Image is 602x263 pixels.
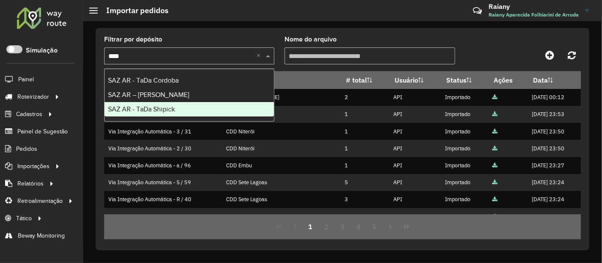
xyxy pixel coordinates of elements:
a: Arquivo completo [492,179,497,186]
td: 1 [340,123,389,140]
span: SAZ AR – [PERSON_NAME] [108,91,189,98]
td: 2 [340,89,389,106]
button: Next Page [382,219,398,235]
td: Via Integração Automática - z / 60 [104,208,222,225]
td: 1 [340,140,389,157]
span: Relatórios [17,179,44,188]
td: CDD [PERSON_NAME] [222,89,340,106]
button: 3 [334,219,351,235]
td: [DATE] 23:50 [527,123,581,140]
td: API [389,106,440,123]
span: Retroalimentação [17,197,63,205]
h2: Importar pedidos [98,6,168,15]
td: [DATE] 00:12 [527,89,581,106]
td: Importado [441,123,488,140]
th: # total [340,71,389,89]
td: [DATE] 23:27 [527,157,581,174]
td: API [389,174,440,191]
td: Via Integração Automática - S / 59 [104,174,222,191]
a: Arquivo completo [492,196,497,203]
td: [DATE] 23:53 [527,106,581,123]
span: Clear all [257,51,264,61]
label: Simulação [26,45,58,55]
td: API [389,157,440,174]
a: Arquivo completo [492,145,497,152]
td: CDD Sete Lagoas [222,174,340,191]
td: [DATE] 23:24 [527,174,581,191]
td: CDD Araraquara [222,106,340,123]
td: Importado [441,174,488,191]
button: 5 [367,219,383,235]
td: API [389,89,440,106]
th: Data [527,71,581,89]
a: Contato Rápido [468,2,486,20]
a: Arquivo completo [492,111,497,118]
td: [DATE] 23:24 [527,191,581,208]
span: Painel de Sugestão [17,127,68,136]
span: Cadastros [16,110,42,119]
span: Pedidos [16,144,37,153]
td: API [389,123,440,140]
td: CDD Niterói [222,123,340,140]
span: Painel [18,75,34,84]
th: Status [441,71,488,89]
td: Via Integração Automática - 3 / 31 [104,123,222,140]
button: 1 [303,219,319,235]
td: 5 [340,174,389,191]
td: API [389,208,440,225]
td: Via Integração Automática - 2 / 30 [104,140,222,157]
td: 1 [340,106,389,123]
a: Arquivo completo [492,213,497,220]
span: SAZ AR - TaDa Shipick [108,105,175,113]
th: Usuário [389,71,440,89]
td: 3 [340,208,389,225]
td: Via Integração Automática - a / 96 [104,157,222,174]
th: Depósito [222,71,340,89]
td: Importado [441,106,488,123]
span: Tático [16,214,32,223]
span: Beway Monitoring [18,231,65,240]
a: Arquivo completo [492,128,497,135]
td: 1 [340,157,389,174]
span: Roteirizador [17,92,49,101]
td: Importado [441,191,488,208]
a: Arquivo completo [492,94,497,101]
h3: Raiany [489,3,579,11]
label: Filtrar por depósito [104,34,162,44]
span: Raiany Aparecida Folhiarini de Arruda [489,11,579,19]
td: [DATE] 23:24 [527,208,581,225]
td: Importado [441,208,488,225]
td: Importado [441,140,488,157]
button: 2 [318,219,334,235]
td: 3 [340,191,389,208]
span: SAZ AR - TaDa Cordoba [108,77,179,84]
td: Importado [441,89,488,106]
td: [DATE] 23:50 [527,140,581,157]
button: Last Page [398,219,414,235]
td: CDD Sete Lagoas [222,208,340,225]
td: API [389,140,440,157]
button: 4 [351,219,367,235]
ng-dropdown-panel: Options list [104,69,274,122]
td: CDD Embu [222,157,340,174]
label: Nome do arquivo [284,34,337,44]
span: Importações [17,162,50,171]
td: CDD Sete Lagoas [222,191,340,208]
a: Arquivo completo [492,162,497,169]
td: Importado [441,157,488,174]
td: Via Integração Automática - R / 40 [104,191,222,208]
td: CDD Niterói [222,140,340,157]
td: API [389,191,440,208]
th: Ações [488,71,527,89]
